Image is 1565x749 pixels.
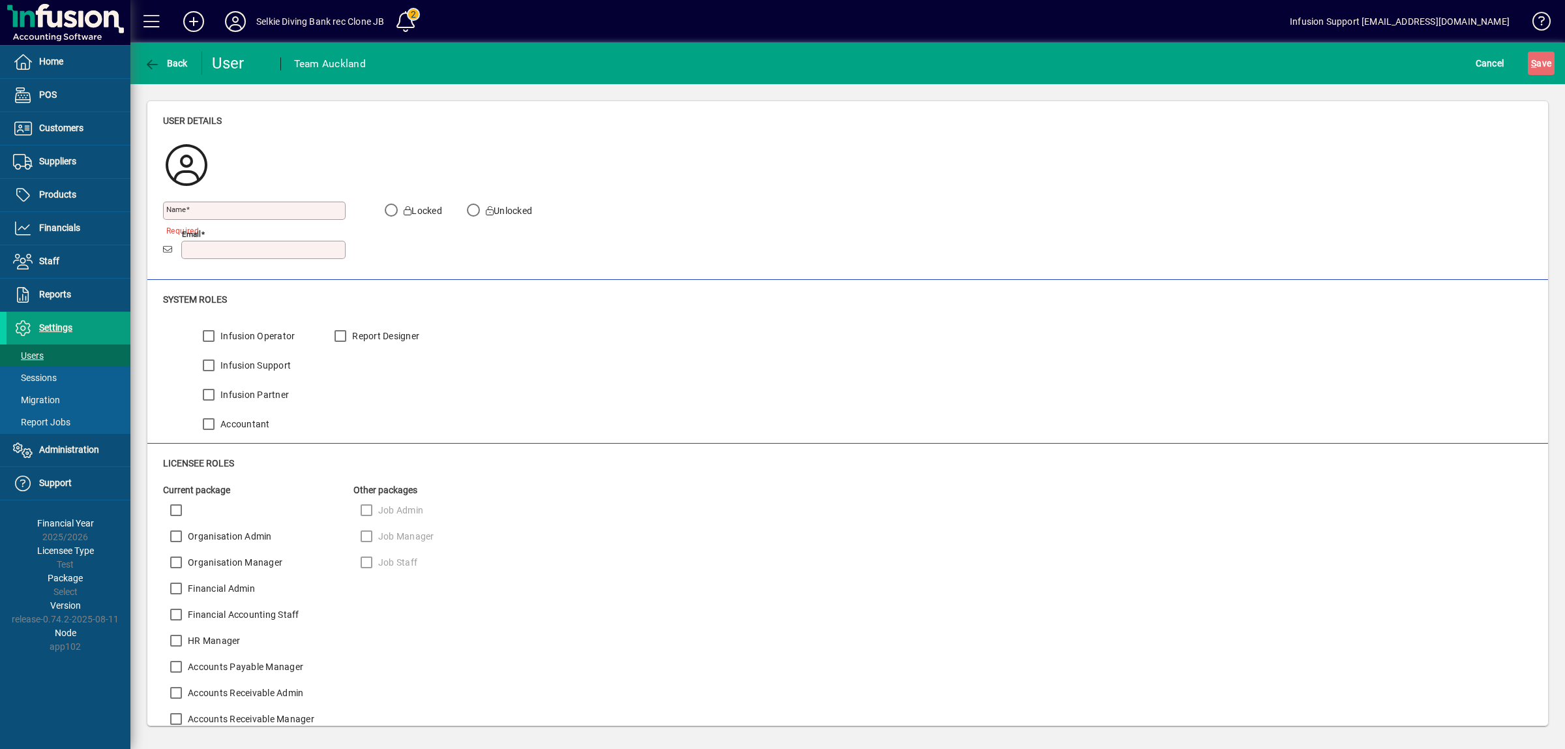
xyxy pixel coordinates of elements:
span: Users [13,350,44,361]
span: Administration [39,444,99,455]
a: Report Jobs [7,411,130,433]
a: Staff [7,245,130,278]
span: System roles [163,294,227,305]
a: Customers [7,112,130,145]
span: Node [55,628,76,638]
button: Add [173,10,215,33]
label: Accounts Receivable Manager [185,712,314,726]
label: Financial Admin [185,582,255,595]
span: Cancel [1476,53,1504,74]
mat-label: Email [182,229,201,238]
a: Reports [7,279,130,311]
app-page-header-button: Back [130,52,202,75]
span: ave [1531,53,1551,74]
span: Sessions [13,373,57,383]
span: Migration [13,395,60,405]
span: Licensee Type [37,545,94,556]
button: Back [141,52,191,75]
span: Financials [39,222,80,233]
label: HR Manager [185,634,241,647]
a: Products [7,179,130,211]
span: S [1531,58,1536,69]
span: Home [39,56,63,67]
span: Financial Year [37,518,94,528]
span: Version [50,600,81,611]
a: Suppliers [7,145,130,178]
span: POS [39,89,57,100]
span: Customers [39,123,83,133]
a: Home [7,46,130,78]
span: Products [39,189,76,200]
span: Back [144,58,188,69]
span: Staff [39,256,59,266]
label: Organisation Admin [185,530,272,543]
a: Migration [7,389,130,411]
a: Users [7,344,130,367]
span: Suppliers [39,156,76,166]
span: Licensee roles [163,458,234,468]
div: Infusion Support [EMAIL_ADDRESS][DOMAIN_NAME] [1290,11,1510,32]
button: Cancel [1472,52,1508,75]
mat-error: Required [166,223,335,237]
button: Profile [215,10,256,33]
label: Organisation Manager [185,556,282,569]
label: Infusion Operator [218,329,295,343]
a: Administration [7,434,130,466]
div: Selkie Diving Bank rec Clone JB [256,11,384,32]
div: User [212,53,267,74]
span: Reports [39,289,71,299]
label: Accounts Receivable Admin [185,686,303,699]
label: Accountant [218,418,270,431]
label: Accounts Payable Manager [185,660,303,673]
a: Sessions [7,367,130,389]
div: Team Auckland [294,53,366,74]
label: Report Designer [350,329,419,343]
label: Infusion Partner [218,388,289,401]
span: Support [39,478,72,488]
label: Unlocked [483,204,532,217]
mat-label: Name [166,205,186,214]
span: Report Jobs [13,417,70,427]
label: Locked [401,204,442,217]
span: Current package [163,485,230,495]
span: Other packages [353,485,417,495]
a: Support [7,467,130,500]
label: Infusion Support [218,359,291,372]
span: Settings [39,322,72,333]
a: Financials [7,212,130,245]
a: POS [7,79,130,112]
a: Knowledge Base [1523,3,1549,45]
label: Financial Accounting Staff [185,608,299,621]
span: User details [163,115,222,126]
span: Package [48,573,83,583]
button: Save [1528,52,1555,75]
